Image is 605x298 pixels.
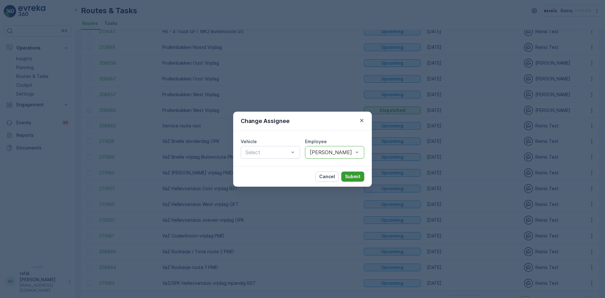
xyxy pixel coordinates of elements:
[305,139,327,144] label: Employee
[315,172,339,182] button: Cancel
[241,117,290,126] p: Change Assignee
[345,173,360,180] p: Submit
[341,172,364,182] button: Submit
[241,139,257,144] label: Vehicle
[319,173,335,180] p: Cancel
[245,149,289,156] p: Select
